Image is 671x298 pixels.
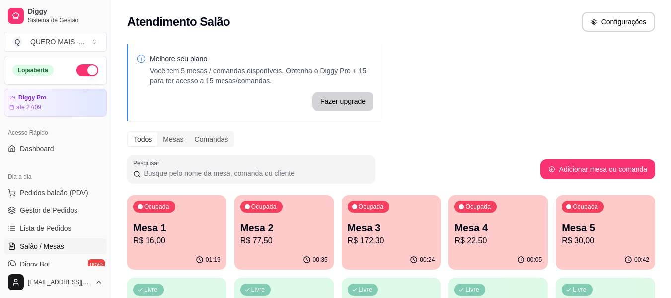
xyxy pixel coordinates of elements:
[562,235,649,247] p: R$ 30,00
[634,256,649,264] p: 00:42
[189,132,234,146] div: Comandas
[556,195,655,270] button: OcupadaMesa 5R$ 30,0000:42
[128,132,157,146] div: Todos
[150,66,373,86] p: Você tem 5 mesas / comandas disponíveis. Obtenha o Diggy Pro + 15 para ter acesso a 15 mesas/coma...
[12,65,54,76] div: Loja aberta
[540,159,655,179] button: Adicionar mesa ou comanda
[133,235,221,247] p: R$ 16,00
[28,16,103,24] span: Sistema de Gestão
[582,12,655,32] button: Configurações
[206,256,221,264] p: 01:19
[20,223,72,233] span: Lista de Pedidos
[448,195,548,270] button: OcupadaMesa 4R$ 22,5000:05
[76,64,98,76] button: Alterar Status
[30,37,85,47] div: QUERO MAIS - ...
[18,94,47,101] article: Diggy Pro
[12,37,22,47] span: Q
[157,132,189,146] div: Mesas
[313,256,328,264] p: 00:35
[4,256,107,272] a: Diggy Botnovo
[20,205,77,215] span: Gestor de Pedidos
[127,195,226,270] button: OcupadaMesa 1R$ 16,0001:19
[454,235,542,247] p: R$ 22,50
[454,221,542,235] p: Mesa 4
[240,221,328,235] p: Mesa 2
[150,54,373,64] p: Melhore seu plano
[465,203,491,211] p: Ocupada
[20,188,88,198] span: Pedidos balcão (PDV)
[573,286,587,294] p: Livre
[573,203,598,211] p: Ocupada
[4,141,107,157] a: Dashboard
[348,235,435,247] p: R$ 172,30
[4,32,107,52] button: Select a team
[312,92,373,111] button: Fazer upgrade
[465,286,479,294] p: Livre
[420,256,435,264] p: 00:24
[4,125,107,141] div: Acesso Rápido
[234,195,334,270] button: OcupadaMesa 2R$ 77,5000:35
[4,238,107,254] a: Salão / Mesas
[4,270,107,294] button: [EMAIL_ADDRESS][DOMAIN_NAME]
[141,168,370,178] input: Pesquisar
[359,286,373,294] p: Livre
[133,159,163,167] label: Pesquisar
[20,259,50,269] span: Diggy Bot
[133,221,221,235] p: Mesa 1
[28,7,103,16] span: Diggy
[20,241,64,251] span: Salão / Mesas
[28,278,91,286] span: [EMAIL_ADDRESS][DOMAIN_NAME]
[127,14,230,30] h2: Atendimento Salão
[251,203,277,211] p: Ocupada
[4,169,107,185] div: Dia a dia
[144,203,169,211] p: Ocupada
[4,202,107,218] a: Gestor de Pedidos
[4,185,107,200] button: Pedidos balcão (PDV)
[240,235,328,247] p: R$ 77,50
[4,89,107,117] a: Diggy Proaté 27/09
[527,256,542,264] p: 00:05
[4,4,107,28] a: DiggySistema de Gestão
[20,144,54,154] span: Dashboard
[251,286,265,294] p: Livre
[342,195,441,270] button: OcupadaMesa 3R$ 172,3000:24
[144,286,158,294] p: Livre
[348,221,435,235] p: Mesa 3
[562,221,649,235] p: Mesa 5
[16,103,41,111] article: até 27/09
[4,220,107,236] a: Lista de Pedidos
[359,203,384,211] p: Ocupada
